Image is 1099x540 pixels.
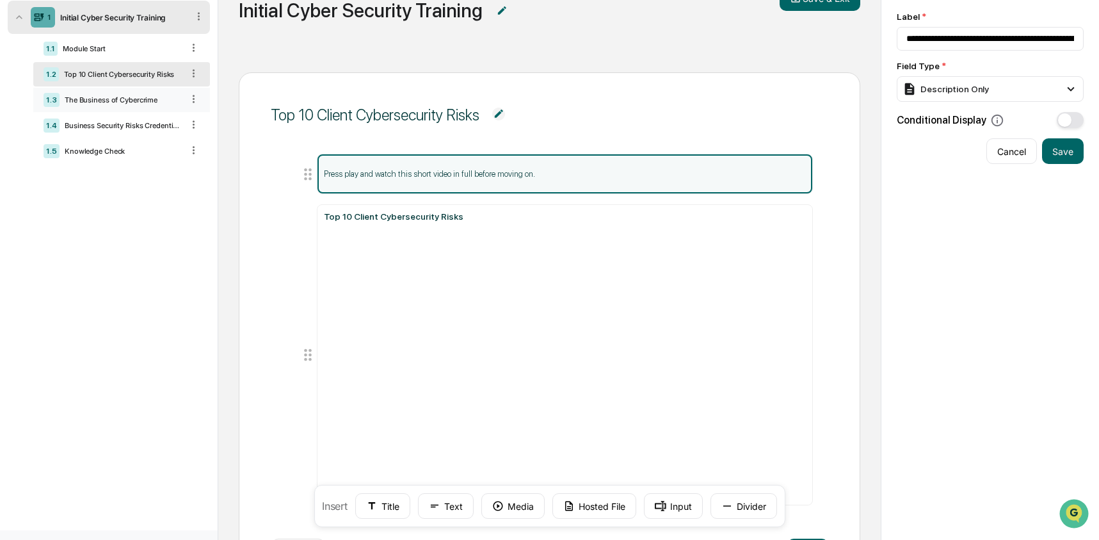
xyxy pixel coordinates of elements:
a: 🗄️Attestations [88,156,164,179]
button: Title [355,493,410,519]
div: Knowledge Check [60,147,182,156]
span: Pylon [127,217,155,227]
div: Description Only [902,82,989,96]
div: The Business of Cybercrime [60,95,182,104]
div: Top 10 Client Cybersecurity Risks [317,205,813,505]
div: Label [897,12,1084,22]
button: Divider [710,493,777,519]
div: Top 10 Client Cybersecurity Risks [324,211,806,222]
div: 🔎 [13,187,23,197]
div: 1.3 [44,93,60,107]
div: 🗄️ [93,163,103,173]
div: Module Start [58,44,182,53]
a: Powered byPylon [90,217,155,227]
div: 1.5 [44,144,60,158]
div: Top 10 Client Cybersecurity Risks [271,106,479,124]
button: Text [418,493,474,519]
p: Press play and watch this short video in full before moving on. [324,169,806,179]
iframe: Open customer support [1058,498,1093,532]
button: Input [644,493,703,519]
img: Additional Document Icon [492,108,505,120]
span: Data Lookup [26,186,81,199]
div: Top 10 Client Cybersecurity Risks [59,70,182,79]
div: Conditional Display [897,113,1004,127]
div: 1 [47,13,51,22]
iframe: Vimeo video player [324,227,806,498]
div: Initial Cyber Security Training [55,13,188,22]
button: Start new chat [218,102,233,117]
button: Cancel [986,138,1037,164]
a: 🖐️Preclearance [8,156,88,179]
div: 🖐️ [13,163,23,173]
div: Field Type [897,61,1084,71]
div: Press play and watch this short video in full before moving on. [317,154,813,193]
img: 1746055101610-c473b297-6a78-478c-a979-82029cc54cd1 [13,98,36,121]
button: Save [1042,138,1084,164]
p: How can we help? [13,27,233,47]
div: 1.1 [44,42,58,56]
span: Attestations [106,161,159,174]
button: Media [481,493,545,519]
div: We're available if you need us! [44,111,162,121]
div: 1.2 [44,67,59,81]
img: Additional Document Icon [495,4,508,17]
a: 🔎Data Lookup [8,181,86,204]
button: Hosted File [552,493,636,519]
div: 1.4 [44,119,60,133]
div: Insert [314,485,785,527]
div: Business Security Risks Credential Attacks & Account Takeover Explained [60,121,182,130]
span: Preclearance [26,161,83,174]
div: Start new chat [44,98,210,111]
